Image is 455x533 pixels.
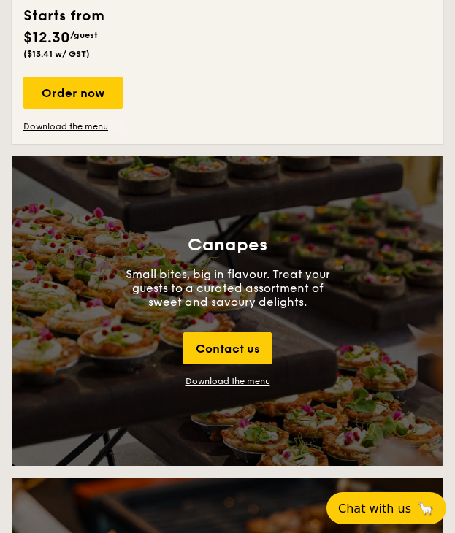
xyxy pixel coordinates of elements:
div: Contact us [183,332,272,364]
div: Download the menu [186,376,270,386]
p: Small bites, big in flavour. Treat your guests to a curated assortment of sweet and savoury delig... [118,267,337,309]
a: Download the menu [23,120,123,132]
span: 🦙 [417,500,435,517]
button: Chat with us🦙 [326,492,446,524]
h3: Canapes [188,235,267,256]
span: /guest [70,30,98,40]
span: ($13.41 w/ GST) [23,49,90,59]
div: Starts from [23,5,103,27]
span: Chat with us [338,502,411,515]
div: Order now [23,77,123,109]
span: $12.30 [23,29,70,47]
